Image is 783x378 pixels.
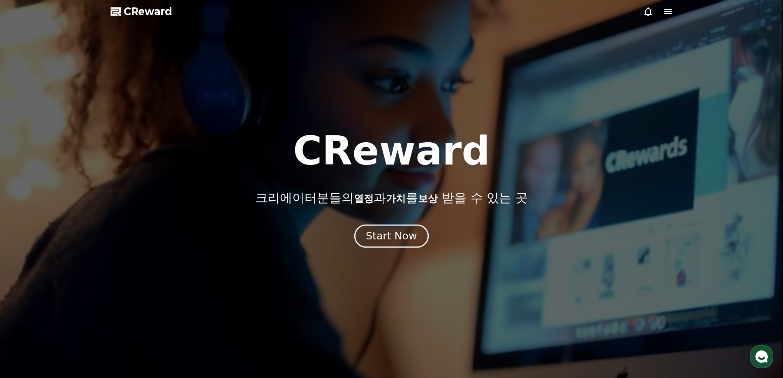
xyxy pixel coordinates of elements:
[111,5,172,18] a: CReward
[106,261,158,281] a: 설정
[127,273,137,280] span: 설정
[2,261,54,281] a: 홈
[386,193,406,204] span: 가치
[75,274,85,280] span: 대화
[354,224,429,248] button: Start Now
[293,131,490,171] h1: CReward
[124,5,172,18] span: CReward
[255,190,527,205] p: 크리에이터분들의 과 를 받을 수 있는 곳
[418,193,438,204] span: 보상
[356,233,427,241] a: Start Now
[354,193,374,204] span: 열정
[26,273,31,280] span: 홈
[54,261,106,281] a: 대화
[366,229,417,243] div: Start Now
